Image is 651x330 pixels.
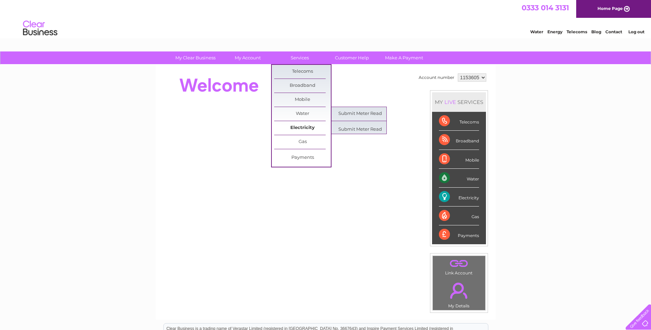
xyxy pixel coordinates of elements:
[274,79,331,93] a: Broadband
[324,51,380,64] a: Customer Help
[605,29,622,34] a: Contact
[274,93,331,107] a: Mobile
[332,107,388,121] a: Submit Meter Read
[274,65,331,79] a: Telecoms
[439,169,479,188] div: Water
[628,29,644,34] a: Log out
[274,151,331,165] a: Payments
[434,258,484,270] a: .
[439,207,479,225] div: Gas
[530,29,543,34] a: Water
[439,112,479,131] div: Telecoms
[417,72,456,83] td: Account number
[274,135,331,149] a: Gas
[274,107,331,121] a: Water
[439,188,479,207] div: Electricity
[167,51,224,64] a: My Clear Business
[219,51,276,64] a: My Account
[434,279,484,303] a: .
[164,4,488,33] div: Clear Business is a trading name of Verastar Limited (registered in [GEOGRAPHIC_DATA] No. 3667643...
[23,18,58,39] img: logo.png
[274,121,331,135] a: Electricity
[567,29,587,34] a: Telecoms
[432,277,486,310] td: My Details
[376,51,432,64] a: Make A Payment
[439,150,479,169] div: Mobile
[432,256,486,277] td: Link Account
[439,225,479,244] div: Payments
[547,29,562,34] a: Energy
[332,123,388,137] a: Submit Meter Read
[522,3,569,12] a: 0333 014 3131
[591,29,601,34] a: Blog
[432,92,486,112] div: MY SERVICES
[439,131,479,150] div: Broadband
[271,51,328,64] a: Services
[443,99,457,105] div: LIVE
